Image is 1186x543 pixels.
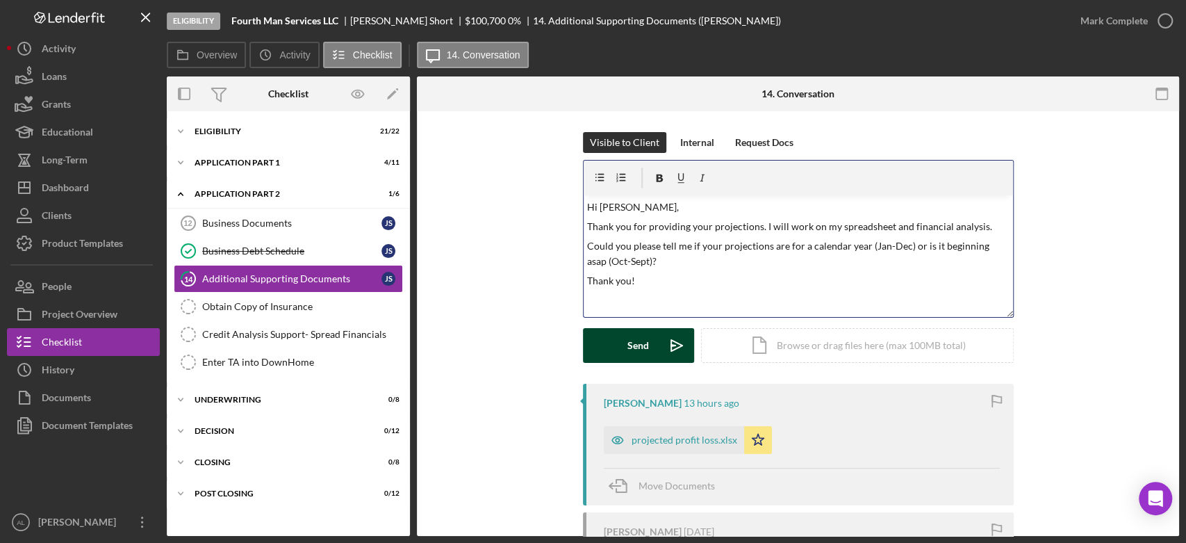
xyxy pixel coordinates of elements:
button: Document Templates [7,412,160,439]
button: Clients [7,202,160,229]
div: Underwriting [195,396,365,404]
div: Eligibility [167,13,220,30]
button: 14. Conversation [417,42,529,68]
div: Document Templates [42,412,133,443]
a: Product Templates [7,229,160,257]
div: Application Part 1 [195,159,365,167]
div: 21 / 22 [374,127,400,136]
div: Business Debt Schedule [202,245,381,257]
button: Dashboard [7,174,160,202]
div: Open Intercom Messenger [1139,482,1172,515]
div: 14. Additional Supporting Documents ([PERSON_NAME]) [533,15,781,26]
div: 14. Conversation [761,88,834,99]
div: Send [627,328,649,363]
div: Closing [195,458,365,467]
div: 0 / 8 [374,458,400,467]
label: 14. Conversation [447,49,520,60]
label: Checklist [353,49,393,60]
button: Request Docs [728,132,800,153]
a: People [7,273,160,300]
div: Post Closing [195,489,365,498]
div: Documents [42,384,91,415]
div: Credit Analysis Support- Spread Financials [202,329,402,340]
div: Checklist [268,88,308,99]
button: Internal [673,132,721,153]
div: Clients [42,202,72,233]
div: Decision [195,427,365,435]
div: 0 % [508,15,521,26]
div: Eligibility [195,127,365,136]
div: Obtain Copy of Insurance [202,301,402,312]
div: Long-Term [42,146,88,177]
div: [PERSON_NAME] Short [350,15,465,26]
a: 12Business DocumentsJS [174,209,403,237]
time: 2025-09-23 04:23 [684,398,739,409]
p: Thank you! [587,273,1009,289]
div: Internal [680,132,714,153]
label: Overview [197,49,237,60]
div: People [42,273,72,304]
button: History [7,356,160,384]
button: Move Documents [604,469,729,503]
time: 2025-09-22 16:37 [684,526,714,537]
div: Mark Complete [1080,7,1148,35]
div: Checklist [42,328,82,359]
div: Product Templates [42,229,123,261]
label: Activity [279,49,310,60]
div: Business Documents [202,218,381,229]
div: Visible to Client [590,132,659,153]
a: Enter TA into DownHome [174,348,403,376]
div: J S [381,216,395,230]
button: Loans [7,63,160,90]
div: projected profit loss.xlsx [632,435,737,446]
button: Overview [167,42,246,68]
div: 4 / 11 [374,159,400,167]
a: 14Additional Supporting DocumentsJS [174,265,403,293]
span: $100,700 [465,15,506,26]
div: Application Part 2 [195,190,365,198]
div: 1 / 6 [374,190,400,198]
div: 0 / 12 [374,489,400,498]
p: Hi [PERSON_NAME], [587,200,1009,215]
button: projected profit loss.xlsx [604,426,772,454]
div: 0 / 12 [374,427,400,435]
span: Move Documents [639,480,715,492]
div: [PERSON_NAME] [604,398,682,409]
div: Educational [42,118,93,149]
b: Fourth Man Services LLC [231,15,338,26]
a: Business Debt ScheduleJS [174,237,403,265]
button: AL[PERSON_NAME] [7,508,160,536]
div: J S [381,244,395,258]
button: Activity [7,35,160,63]
button: Visible to Client [583,132,666,153]
a: Project Overview [7,300,160,328]
div: Loans [42,63,67,94]
div: Activity [42,35,76,66]
a: Long-Term [7,146,160,174]
button: Mark Complete [1066,7,1179,35]
div: History [42,356,74,387]
div: Enter TA into DownHome [202,357,402,368]
div: Additional Supporting Documents [202,273,381,284]
button: Grants [7,90,160,118]
a: Obtain Copy of Insurance [174,293,403,321]
div: Dashboard [42,174,89,205]
button: Send [583,328,694,363]
div: [PERSON_NAME] [604,526,682,537]
div: 0 / 8 [374,396,400,404]
tspan: 12 [183,219,192,227]
button: Documents [7,384,160,412]
button: Educational [7,118,160,146]
div: J S [381,272,395,286]
button: Checklist [7,328,160,356]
